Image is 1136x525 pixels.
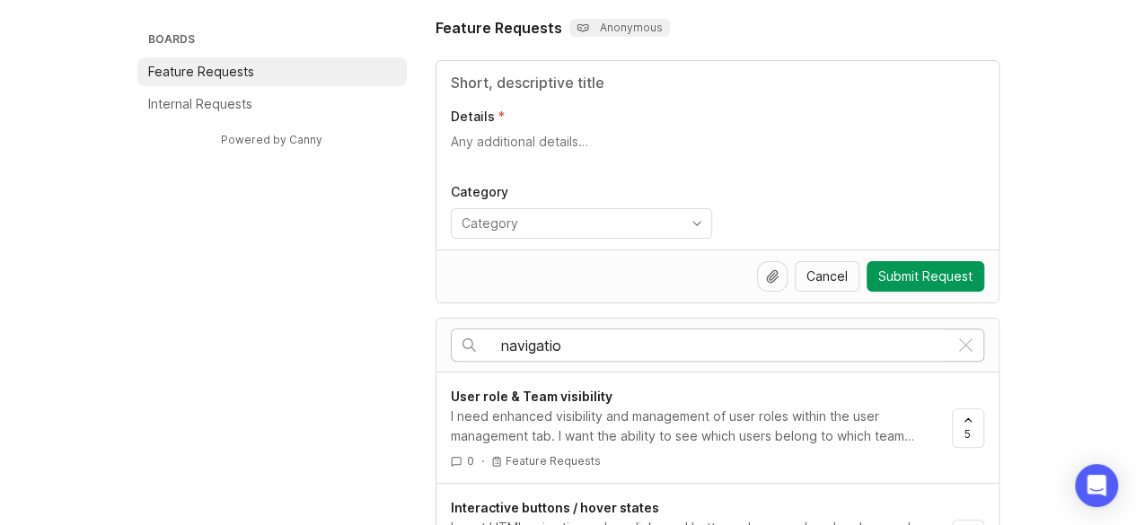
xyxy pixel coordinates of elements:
h3: Boards [145,29,407,54]
a: User role & Team visibilityI need enhanced visibility and management of user roles within the use... [451,387,952,468]
button: Submit Request [867,261,984,292]
button: 5 [952,408,984,448]
div: I need enhanced visibility and management of user roles within the user management tab. I want th... [451,407,938,446]
span: Interactive buttons / hover states [451,500,659,515]
input: Title [451,72,984,93]
span: 5 [964,426,971,442]
p: Category [451,183,712,201]
textarea: Details [451,133,984,169]
input: Search… [501,336,948,355]
p: Internal Requests [148,95,252,113]
input: Category [462,214,681,233]
div: toggle menu [451,208,712,239]
div: Open Intercom Messenger [1075,464,1118,507]
a: Internal Requests [137,90,407,118]
p: Feature Requests [148,63,254,81]
h1: Feature Requests [436,17,562,39]
p: Anonymous [577,21,663,35]
a: Powered by Canny [218,129,325,150]
span: Cancel [806,267,848,285]
a: Feature Requests [137,57,407,86]
span: User role & Team visibility [451,389,612,404]
p: Feature Requests [506,454,601,468]
div: · [481,453,484,468]
p: Details [451,108,495,126]
button: Cancel [795,261,859,292]
span: 0 [467,453,474,468]
svg: toggle icon [682,216,711,231]
span: Submit Request [878,267,973,285]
